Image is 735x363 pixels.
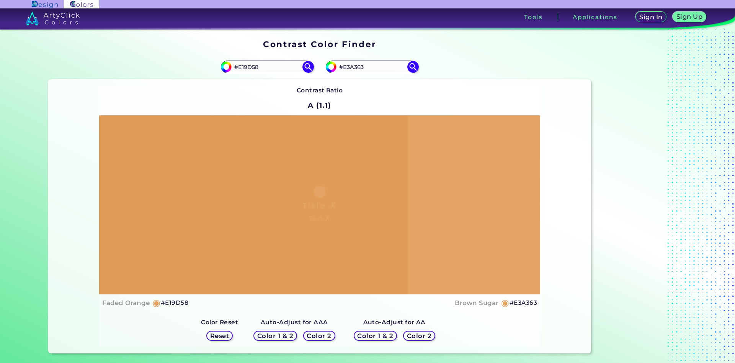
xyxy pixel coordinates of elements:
[455,297,498,309] h4: Brown Sugar
[297,87,343,94] strong: Contrast Ratio
[363,319,426,326] strong: Auto-Adjust for AA
[302,200,337,211] h1: Title ✗
[32,1,57,8] img: ArtyClick Design logo
[261,319,328,326] strong: Auto-Adjust for AAA
[407,333,431,339] h5: Color 2
[677,14,702,20] h5: Sign Up
[640,14,662,20] h5: Sign In
[161,298,188,308] h5: #E19D58
[232,62,303,72] input: type color 1..
[510,298,537,308] h5: #E3A363
[102,297,150,309] h4: Faded Orange
[201,319,238,326] strong: Color Reset
[358,333,393,339] h5: Color 1 & 2
[573,14,617,20] h3: Applications
[152,298,161,307] h5: ◉
[304,97,335,114] h2: A (1.1)
[309,213,330,224] h4: Text ✗
[636,12,666,22] a: Sign In
[258,333,293,339] h5: Color 1 & 2
[407,61,419,72] img: icon search
[211,333,229,339] h5: Reset
[307,333,331,339] h5: Color 2
[524,14,543,20] h3: Tools
[26,11,80,25] img: logo_artyclick_colors_white.svg
[673,12,706,22] a: Sign Up
[336,62,408,72] input: type color 2..
[263,38,376,50] h1: Contrast Color Finder
[302,61,314,72] img: icon search
[501,298,510,307] h5: ◉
